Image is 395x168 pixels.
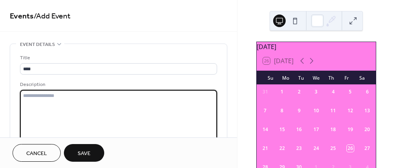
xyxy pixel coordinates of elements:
div: 5 [347,88,354,95]
div: Description [20,80,216,89]
div: 22 [279,145,286,152]
div: 11 [330,107,337,114]
div: 15 [279,126,286,133]
div: 19 [347,126,354,133]
span: Event details [20,40,55,49]
div: Fr [339,71,354,85]
div: 16 [295,126,303,133]
span: / Add Event [34,9,71,24]
div: We [308,71,324,85]
div: 27 [364,145,371,152]
span: Save [78,150,91,158]
a: Events [10,9,34,24]
div: 24 [313,145,320,152]
div: 4 [330,88,337,95]
div: 7 [262,107,269,114]
div: 23 [295,145,303,152]
div: 9 [295,107,303,114]
div: Su [263,71,278,85]
button: Save [64,144,104,162]
button: Cancel [13,144,61,162]
div: 2 [295,88,303,95]
div: 25 [330,145,337,152]
div: 6 [364,88,371,95]
div: 21 [262,145,269,152]
div: Th [324,71,339,85]
div: Mo [278,71,294,85]
div: 26 [347,145,354,152]
div: 14 [262,126,269,133]
div: 18 [330,126,337,133]
div: 8 [279,107,286,114]
div: 17 [313,126,320,133]
div: 3 [313,88,320,95]
div: Title [20,54,216,62]
div: 1 [279,88,286,95]
div: 20 [364,126,371,133]
div: 12 [347,107,354,114]
span: Cancel [26,150,47,158]
div: 13 [364,107,371,114]
div: Tu [294,71,309,85]
div: [DATE] [257,42,376,51]
div: 31 [262,88,269,95]
div: 10 [313,107,320,114]
div: Sa [354,71,370,85]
